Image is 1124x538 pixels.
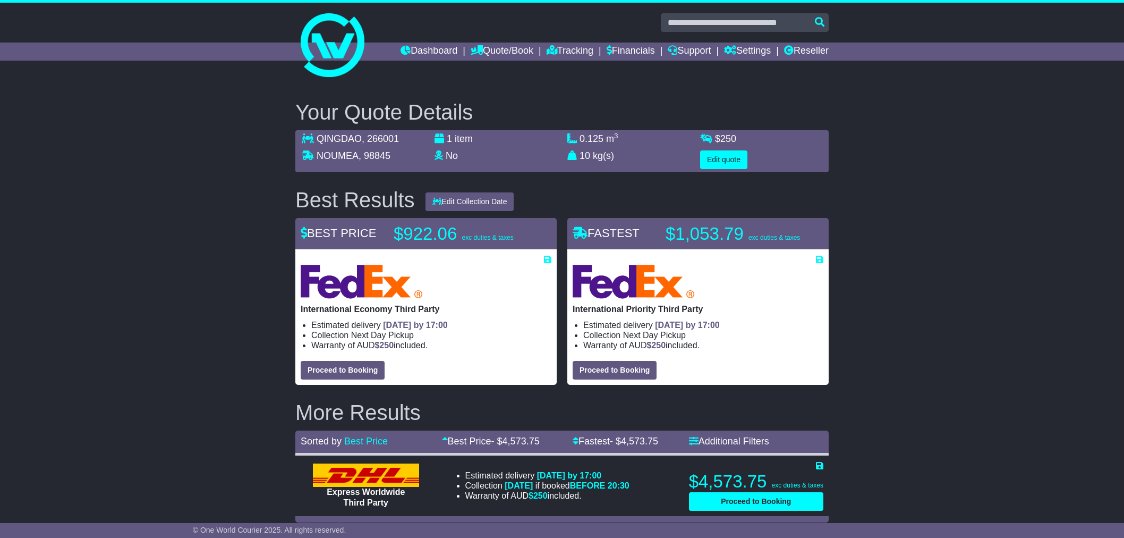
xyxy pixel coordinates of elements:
[724,43,771,61] a: Settings
[311,330,551,340] li: Collection
[547,43,593,61] a: Tracking
[462,234,513,241] span: exc duties & taxes
[317,150,359,161] span: NOUMEA
[471,43,533,61] a: Quote/Book
[529,491,548,500] span: $
[573,304,823,314] p: International Priority Third Party
[295,100,829,124] h2: Your Quote Details
[608,481,629,490] span: 20:30
[327,487,405,507] span: Express Worldwide Third Party
[537,471,602,480] span: [DATE] by 17:00
[606,133,618,144] span: m
[646,341,666,350] span: $
[491,436,540,447] span: - $
[317,133,362,144] span: QINGDAO
[311,320,551,330] li: Estimated delivery
[362,133,399,144] span: , 266001
[666,223,800,245] p: $1,053.79
[607,43,655,61] a: Financials
[668,43,711,61] a: Support
[379,341,394,350] span: 250
[580,150,590,161] span: 10
[344,436,388,447] a: Best Price
[503,436,540,447] span: 4,573.75
[290,188,420,212] div: Best Results
[442,436,540,447] a: Best Price- $4,573.75
[394,223,526,245] p: $922.06
[351,331,414,340] span: Next Day Pickup
[446,150,458,161] span: No
[301,226,376,240] span: BEST PRICE
[689,492,823,511] button: Proceed to Booking
[570,481,606,490] span: BEFORE
[401,43,457,61] a: Dashboard
[573,265,694,299] img: FedEx Express: International Priority Third Party
[689,471,823,492] p: $4,573.75
[593,150,614,161] span: kg(s)
[359,150,390,161] span: , 98845
[301,304,551,314] p: International Economy Third Party
[301,265,422,299] img: FedEx Express: International Economy Third Party
[465,470,629,481] li: Estimated delivery
[583,340,823,350] li: Warranty of AUD included.
[313,464,419,487] img: DHL: Express Worldwide Third Party
[715,133,736,144] span: $
[425,192,514,211] button: Edit Collection Date
[784,43,829,61] a: Reseller
[573,226,640,240] span: FASTEST
[447,133,452,144] span: 1
[583,330,823,340] li: Collection
[772,482,823,489] span: exc duties & taxes
[623,331,686,340] span: Next Day Pickup
[301,361,385,380] button: Proceed to Booking
[311,340,551,350] li: Warranty of AUD included.
[655,321,720,330] span: [DATE] by 17:00
[573,436,658,447] a: Fastest- $4,573.75
[621,436,658,447] span: 4,573.75
[505,481,533,490] span: [DATE]
[465,481,629,491] li: Collection
[193,526,346,534] span: © One World Courier 2025. All rights reserved.
[689,436,769,447] a: Additional Filters
[301,436,342,447] span: Sorted by
[583,320,823,330] li: Estimated delivery
[455,133,473,144] span: item
[465,491,629,501] li: Warranty of AUD included.
[580,133,603,144] span: 0.125
[700,150,747,169] button: Edit quote
[651,341,666,350] span: 250
[610,436,658,447] span: - $
[573,361,657,380] button: Proceed to Booking
[505,481,629,490] span: if booked
[295,401,829,424] h2: More Results
[533,491,548,500] span: 250
[614,132,618,140] sup: 3
[748,234,800,241] span: exc duties & taxes
[383,321,448,330] span: [DATE] by 17:00
[720,133,736,144] span: 250
[374,341,394,350] span: $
